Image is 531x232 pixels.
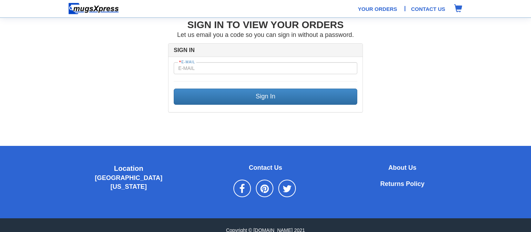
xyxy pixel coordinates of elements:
b: Location [114,165,143,172]
b: Contact Us [249,164,282,171]
button: Sign In [174,89,357,105]
a: Contact Us [249,165,282,171]
a: Contact Us [411,5,445,13]
span: E-mail [178,60,196,65]
a: About Us [388,165,416,171]
a: Your Orders [358,5,397,13]
h2: Sign In To View Your Orders [168,20,363,31]
input: E-mail [174,62,357,74]
span: | [404,4,406,13]
b: About Us [388,164,416,171]
b: Returns Policy [380,180,424,187]
p: Let us email you a code so you can sign in without a password. [168,31,363,40]
img: mugsexpress logo [68,2,119,15]
a: Home [66,5,122,11]
b: [GEOGRAPHIC_DATA] [US_STATE] [95,174,162,191]
a: Returns Policy [380,181,424,187]
h2: Sign In [174,47,357,53]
